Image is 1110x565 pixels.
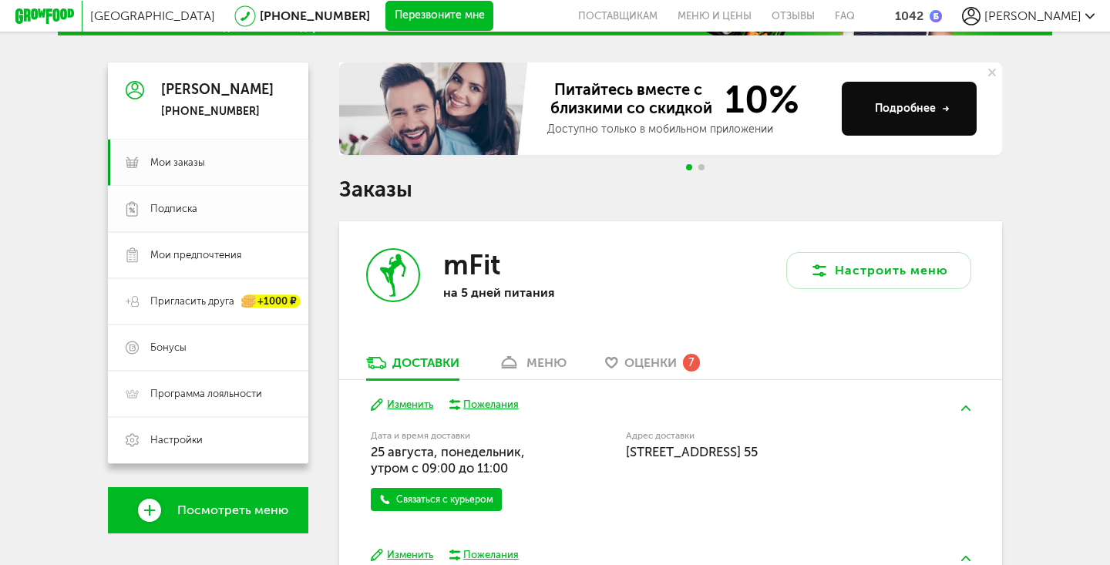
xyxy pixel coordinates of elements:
[895,8,923,23] div: 1042
[161,105,274,119] div: [PHONE_NUMBER]
[371,398,433,412] button: Изменить
[626,432,913,440] label: Адрес доставки
[443,248,500,281] h3: mFit
[150,202,197,216] span: Подписка
[150,294,234,308] span: Пригласить друга
[875,101,950,116] div: Подробнее
[984,8,1081,23] span: [PERSON_NAME]
[961,556,970,561] img: arrow-up-green.5eb5f82.svg
[108,325,308,371] a: Бонусы
[150,156,205,170] span: Мои заказы
[449,398,519,412] button: Пожелания
[961,405,970,411] img: arrow-up-green.5eb5f82.svg
[150,387,262,401] span: Программа лояльности
[108,140,308,186] a: Мои заказы
[597,355,708,379] a: Оценки 7
[90,8,215,23] span: [GEOGRAPHIC_DATA]
[443,285,644,300] p: на 5 дней питания
[371,548,433,563] button: Изменить
[150,341,187,355] span: Бонусы
[385,1,493,32] button: Перезвоните мне
[371,432,547,440] label: Дата и время доставки
[930,10,942,22] img: bonus_b.cdccf46.png
[108,417,308,463] a: Настройки
[547,80,715,119] span: Питайтесь вместе с близкими со скидкой
[698,164,705,170] span: Go to slide 2
[108,278,308,325] a: Пригласить друга +1000 ₽
[463,398,519,412] div: Пожелания
[686,164,692,170] span: Go to slide 1
[358,355,467,379] a: Доставки
[371,444,525,476] span: 25 августа, понедельник, утром c 09:00 до 11:00
[260,8,370,23] a: [PHONE_NUMBER]
[449,548,519,562] button: Пожелания
[108,487,308,533] a: Посмотреть меню
[683,354,700,371] div: 7
[371,488,502,511] a: Связаться с курьером
[339,180,1002,200] h1: Заказы
[715,80,799,119] span: 10%
[242,295,301,308] div: +1000 ₽
[624,355,677,370] span: Оценки
[490,355,574,379] a: меню
[547,122,829,137] div: Доступно только в мобильном приложении
[526,355,567,370] div: меню
[392,355,459,370] div: Доставки
[108,371,308,417] a: Программа лояльности
[150,433,203,447] span: Настройки
[108,186,308,232] a: Подписка
[786,252,971,289] button: Настроить меню
[177,503,288,517] span: Посмотреть меню
[150,248,241,262] span: Мои предпочтения
[626,444,758,459] span: [STREET_ADDRESS] 55
[463,548,519,562] div: Пожелания
[108,232,308,278] a: Мои предпочтения
[842,82,977,136] button: Подробнее
[161,82,274,98] div: [PERSON_NAME]
[339,62,532,155] img: family-banner.579af9d.jpg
